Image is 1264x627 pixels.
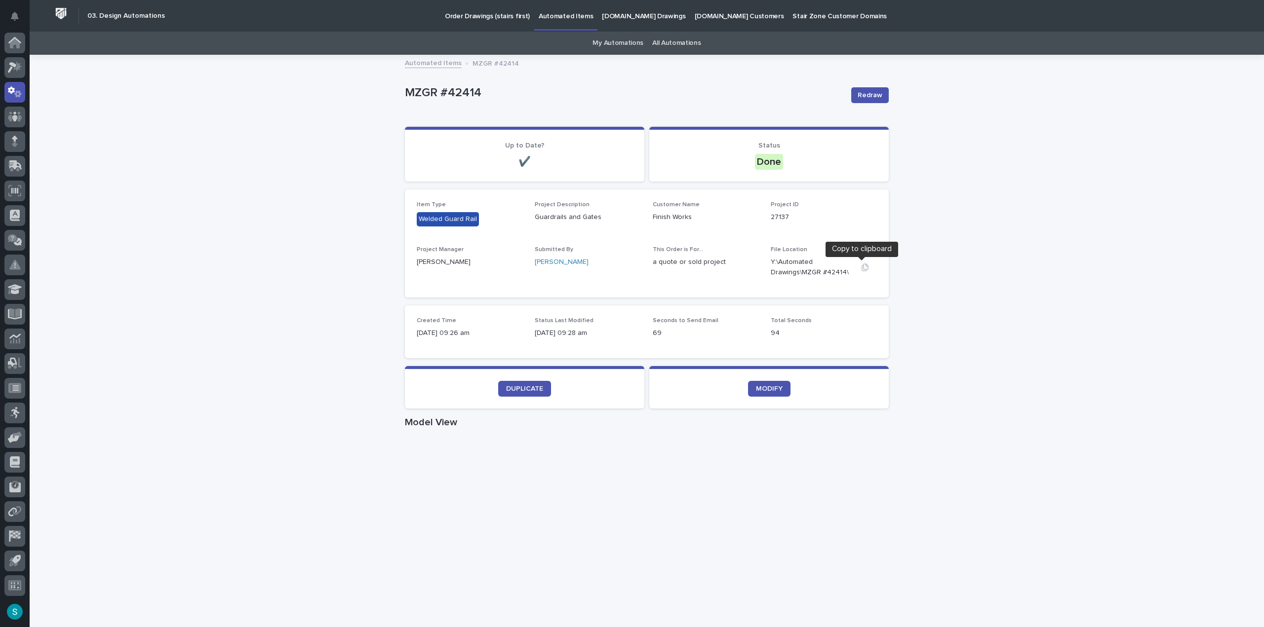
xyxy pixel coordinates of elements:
: Y:\Automated Drawings\MZGR #42414\ [771,257,853,278]
p: Finish Works [653,212,759,222]
div: Notifications [12,12,25,28]
p: 94 [771,328,877,338]
p: 27137 [771,212,877,222]
span: Project ID [771,202,799,208]
span: Total Seconds [771,318,812,324]
a: My Automations [592,32,643,55]
p: MZGR #42414 [405,86,843,100]
p: MZGR #42414 [473,57,519,68]
span: Project Manager [417,247,464,253]
div: Done [755,154,783,170]
p: ✔️ [417,156,632,168]
p: [PERSON_NAME] [417,257,523,267]
span: MODIFY [756,385,783,392]
span: Seconds to Send Email [653,318,718,324]
a: MODIFY [748,381,790,397]
p: a quote or sold project [653,257,759,267]
button: users-avatar [4,601,25,622]
span: This Order is For... [653,247,703,253]
p: Guardrails and Gates [535,212,641,222]
p: 69 [653,328,759,338]
span: Status [758,142,780,149]
div: Welded Guard Rail [417,212,479,226]
h1: Model View [405,416,889,428]
span: Up to Date? [505,142,545,149]
span: Customer Name [653,202,700,208]
span: Status Last Modified [535,318,593,324]
span: Item Type [417,202,446,208]
p: [DATE] 09:26 am [417,328,523,338]
p: [DATE] 09:28 am [535,328,641,338]
span: Redraw [858,90,882,100]
a: DUPLICATE [498,381,551,397]
h2: 03. Design Automations [87,12,165,20]
a: Automated Items [405,57,462,68]
span: DUPLICATE [506,385,543,392]
button: Redraw [851,87,889,103]
span: Project Description [535,202,590,208]
a: [PERSON_NAME] [535,257,589,267]
span: Submitted By [535,247,573,253]
span: File Location [771,247,807,253]
img: Workspace Logo [52,4,70,23]
span: Created Time [417,318,456,324]
a: All Automations [652,32,701,55]
button: Notifications [4,6,25,27]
